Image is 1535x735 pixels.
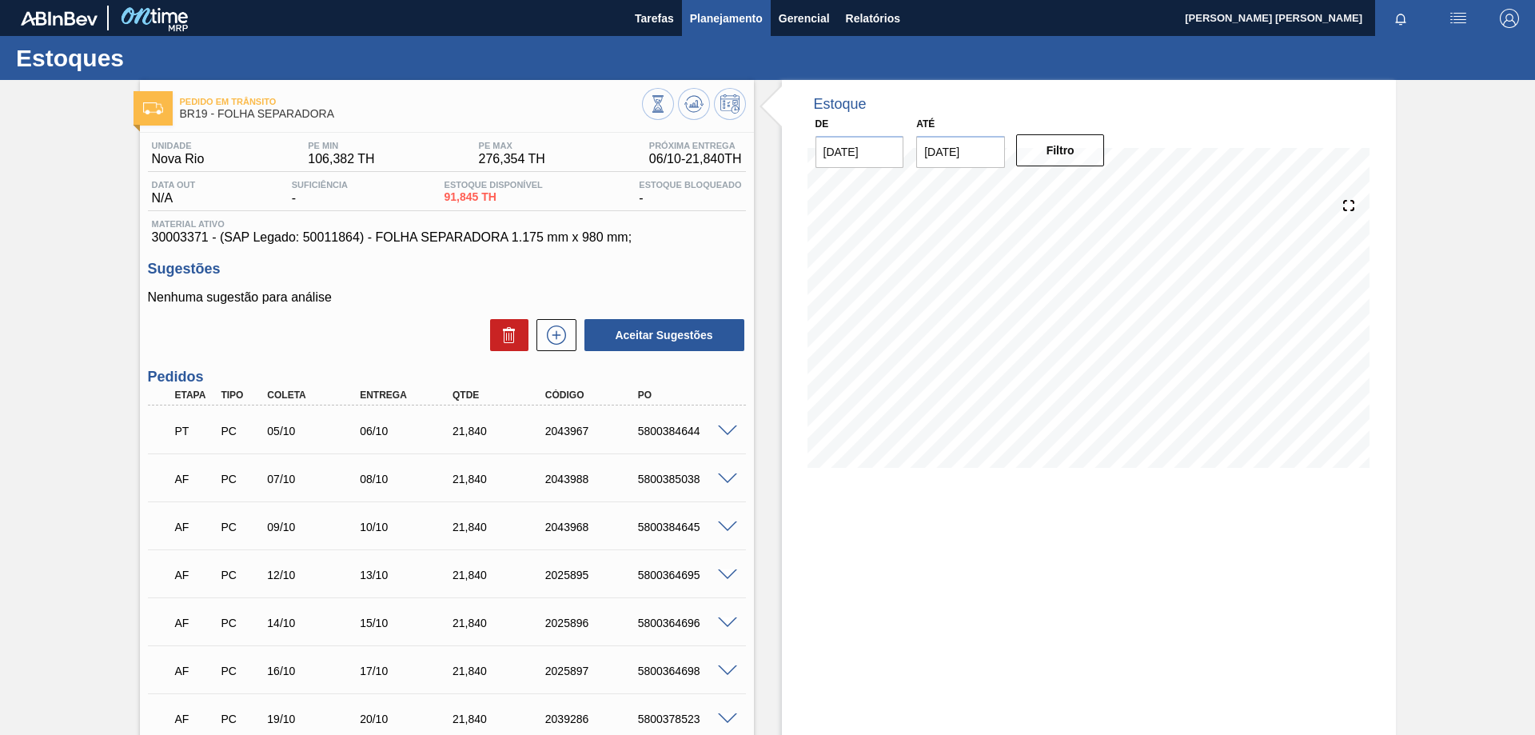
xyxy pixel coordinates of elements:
div: Qtde [449,389,552,401]
div: Pedido de Compra [217,521,265,533]
div: 2043988 [541,473,645,485]
div: Aguardando Faturamento [171,653,219,689]
span: Gerencial [779,9,830,28]
span: 106,382 TH [308,152,374,166]
div: 5800385038 [634,473,738,485]
div: 08/10/2025 [356,473,460,485]
span: Data out [152,180,196,190]
span: 06/10 - 21,840 TH [649,152,742,166]
div: Aguardando Faturamento [171,509,219,545]
div: 2025895 [541,569,645,581]
div: 21,840 [449,425,552,437]
div: 17/10/2025 [356,665,460,677]
p: AF [175,617,215,629]
button: Programar Estoque [714,88,746,120]
span: Planejamento [690,9,763,28]
span: 91,845 TH [445,191,543,203]
div: 2043968 [541,521,645,533]
div: Aguardando Faturamento [171,557,219,593]
label: De [815,118,829,130]
div: 21,840 [449,521,552,533]
div: 19/10/2025 [263,713,367,725]
div: 21,840 [449,473,552,485]
div: Nova sugestão [528,319,576,351]
div: 12/10/2025 [263,569,367,581]
span: Estoque Disponível [445,180,543,190]
div: Etapa [171,389,219,401]
span: Tarefas [635,9,674,28]
button: Atualizar Gráfico [678,88,710,120]
div: Entrega [356,389,460,401]
div: 5800364695 [634,569,738,581]
h3: Sugestões [148,261,746,278]
div: Código [541,389,645,401]
div: 5800384645 [634,521,738,533]
img: Ícone [143,102,163,114]
div: Pedido de Compra [217,713,265,725]
div: 13/10/2025 [356,569,460,581]
div: Excluir Sugestões [482,319,528,351]
h1: Estoques [16,49,300,67]
span: BR19 - FOLHA SEPARADORA [180,108,642,120]
span: PE MIN [308,141,374,150]
div: 21,840 [449,569,552,581]
p: Nenhuma sugestão para análise [148,290,746,305]
input: dd/mm/yyyy [815,136,904,168]
div: Aguardando Faturamento [171,461,219,497]
button: Filtro [1016,134,1105,166]
div: 05/10/2025 [263,425,367,437]
div: 2039286 [541,713,645,725]
div: 16/10/2025 [263,665,367,677]
span: 30003371 - (SAP Legado: 50011864) - FOLHA SEPARADORA 1.175 mm x 980 mm; [152,230,742,245]
div: 2025896 [541,617,645,629]
div: 06/10/2025 [356,425,460,437]
button: Notificações [1375,7,1426,30]
div: Pedido em Trânsito [171,413,219,449]
div: 09/10/2025 [263,521,367,533]
button: Visão Geral dos Estoques [642,88,674,120]
div: Pedido de Compra [217,425,265,437]
div: Tipo [217,389,265,401]
span: Próxima Entrega [649,141,742,150]
span: Nova Rio [152,152,205,166]
div: 5800364696 [634,617,738,629]
input: dd/mm/yyyy [916,136,1005,168]
h3: Pedidos [148,369,746,385]
span: Suficiência [292,180,348,190]
span: 276,354 TH [479,152,545,166]
div: 14/10/2025 [263,617,367,629]
p: AF [175,569,215,581]
div: Aceitar Sugestões [576,318,746,353]
div: Pedido de Compra [217,617,265,629]
img: Logout [1500,9,1519,28]
span: Pedido em Trânsito [180,97,642,106]
div: N/A [148,180,200,206]
p: AF [175,665,215,677]
div: 10/10/2025 [356,521,460,533]
div: Pedido de Compra [217,473,265,485]
div: 2043967 [541,425,645,437]
img: TNhmsLtSVTkK8tSr43FrP2fwEKptu5GPRR3wAAAABJRU5ErkJggg== [21,11,98,26]
span: Material ativo [152,219,742,229]
div: 21,840 [449,665,552,677]
div: 20/10/2025 [356,713,460,725]
div: 21,840 [449,713,552,725]
div: 2025897 [541,665,645,677]
div: 5800364698 [634,665,738,677]
p: AF [175,521,215,533]
img: userActions [1449,9,1468,28]
div: 5800384644 [634,425,738,437]
div: 15/10/2025 [356,617,460,629]
div: Estoque [814,96,867,113]
span: Estoque Bloqueado [639,180,741,190]
p: AF [175,713,215,725]
div: 5800378523 [634,713,738,725]
span: PE MAX [479,141,545,150]
button: Aceitar Sugestões [584,319,744,351]
div: Coleta [263,389,367,401]
div: Aguardando Faturamento [171,605,219,641]
p: AF [175,473,215,485]
div: PO [634,389,738,401]
div: 21,840 [449,617,552,629]
div: Pedido de Compra [217,665,265,677]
